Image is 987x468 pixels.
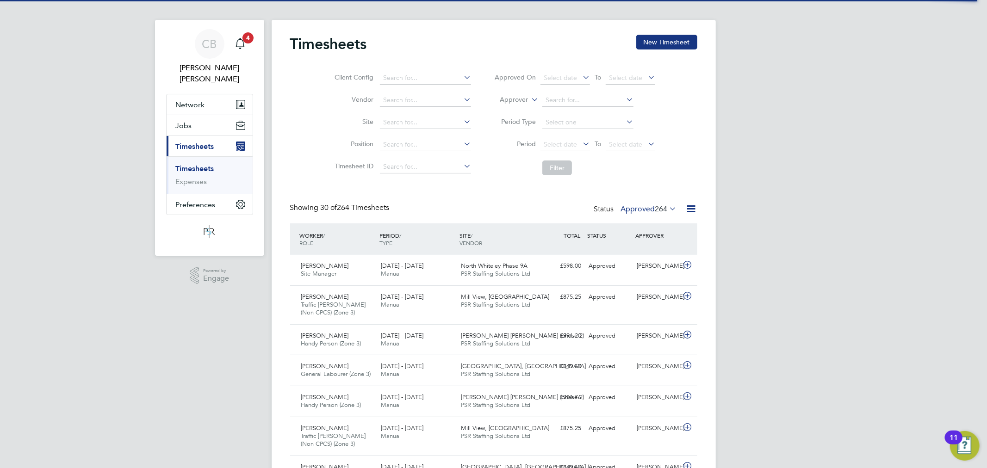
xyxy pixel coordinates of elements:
[537,289,585,305] div: £875.25
[323,232,325,239] span: /
[176,177,207,186] a: Expenses
[377,227,457,251] div: PERIOD
[461,401,530,409] span: PSR Staffing Solutions Ltd
[461,262,528,270] span: North Whiteley Phase 9A
[379,239,392,246] span: TYPE
[636,35,697,49] button: New Timesheet
[166,62,253,85] span: Connor Bedwell
[381,424,423,432] span: [DATE] - [DATE]
[544,74,577,82] span: Select date
[166,224,253,239] a: Go to home page
[301,301,366,316] span: Traffic [PERSON_NAME] (Non CPCS) (Zone 3)
[633,359,681,374] div: [PERSON_NAME]
[633,421,681,436] div: [PERSON_NAME]
[461,362,586,370] span: [GEOGRAPHIC_DATA], [GEOGRAPHIC_DATA]
[381,293,423,301] span: [DATE] - [DATE]
[380,138,471,151] input: Search for...
[471,232,472,239] span: /
[176,200,216,209] span: Preferences
[167,94,253,115] button: Network
[301,401,361,409] span: Handy Person (Zone 3)
[381,262,423,270] span: [DATE] - [DATE]
[381,432,401,440] span: Manual
[290,203,391,213] div: Showing
[301,270,337,277] span: Site Manager
[537,390,585,405] div: £981.76
[594,203,679,216] div: Status
[537,328,585,344] div: £991.20
[461,332,584,339] span: [PERSON_NAME] [PERSON_NAME] (phase 2)
[176,142,214,151] span: Timesheets
[381,301,401,308] span: Manual
[461,293,549,301] span: Mill View, [GEOGRAPHIC_DATA]
[585,359,633,374] div: Approved
[176,164,214,173] a: Timesheets
[301,332,349,339] span: [PERSON_NAME]
[585,289,633,305] div: Approved
[381,401,401,409] span: Manual
[494,117,536,126] label: Period Type
[203,267,229,275] span: Powered by
[537,421,585,436] div: £875.25
[537,359,585,374] div: £849.60
[301,339,361,347] span: Handy Person (Zone 3)
[494,73,536,81] label: Approved On
[202,38,217,50] span: CB
[381,362,423,370] span: [DATE] - [DATE]
[380,94,471,107] input: Search for...
[301,393,349,401] span: [PERSON_NAME]
[301,262,349,270] span: [PERSON_NAME]
[592,71,604,83] span: To
[544,140,577,148] span: Select date
[609,74,642,82] span: Select date
[461,432,530,440] span: PSR Staffing Solutions Ltd
[290,35,367,53] h2: Timesheets
[300,239,314,246] span: ROLE
[494,140,536,148] label: Period
[486,95,528,105] label: Approver
[380,116,471,129] input: Search for...
[461,270,530,277] span: PSR Staffing Solutions Ltd
[633,259,681,274] div: [PERSON_NAME]
[242,32,254,43] span: 4
[461,393,584,401] span: [PERSON_NAME] [PERSON_NAME] (phase 2)
[633,289,681,305] div: [PERSON_NAME]
[457,227,537,251] div: SITE
[332,117,373,126] label: Site
[380,160,471,173] input: Search for...
[564,232,581,239] span: TOTAL
[203,275,229,283] span: Engage
[301,424,349,432] span: [PERSON_NAME]
[321,203,390,212] span: 264 Timesheets
[332,73,373,81] label: Client Config
[461,339,530,347] span: PSR Staffing Solutions Ltd
[176,100,205,109] span: Network
[655,204,668,214] span: 264
[332,140,373,148] label: Position
[166,29,253,85] a: CB[PERSON_NAME] [PERSON_NAME]
[381,332,423,339] span: [DATE] - [DATE]
[201,224,217,239] img: psrsolutions-logo-retina.png
[176,121,192,130] span: Jobs
[298,227,378,251] div: WORKER
[167,156,253,194] div: Timesheets
[621,204,677,214] label: Approved
[380,72,471,85] input: Search for...
[585,421,633,436] div: Approved
[950,437,958,450] div: 11
[231,29,249,59] a: 4
[950,431,980,461] button: Open Resource Center, 11 new notifications
[167,136,253,156] button: Timesheets
[190,267,229,284] a: Powered byEngage
[633,328,681,344] div: [PERSON_NAME]
[542,160,572,175] button: Filter
[461,301,530,308] span: PSR Staffing Solutions Ltd
[461,424,549,432] span: Mill View, [GEOGRAPHIC_DATA]
[301,432,366,448] span: Traffic [PERSON_NAME] (Non CPCS) (Zone 3)
[381,339,401,347] span: Manual
[167,115,253,135] button: Jobs
[301,293,349,301] span: [PERSON_NAME]
[167,194,253,215] button: Preferences
[592,138,604,150] span: To
[381,370,401,378] span: Manual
